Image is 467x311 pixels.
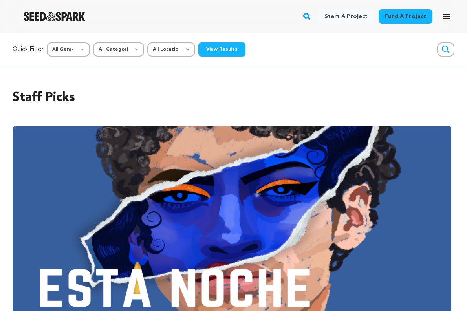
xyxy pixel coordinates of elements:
[13,88,454,107] h2: Staff Picks
[379,9,432,24] a: Fund a project
[198,42,245,57] button: View Results
[13,45,44,54] p: Quick Filter
[24,12,85,21] a: Seed&Spark Homepage
[318,9,374,24] a: Start a project
[24,12,85,21] img: Seed&Spark Logo Dark Mode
